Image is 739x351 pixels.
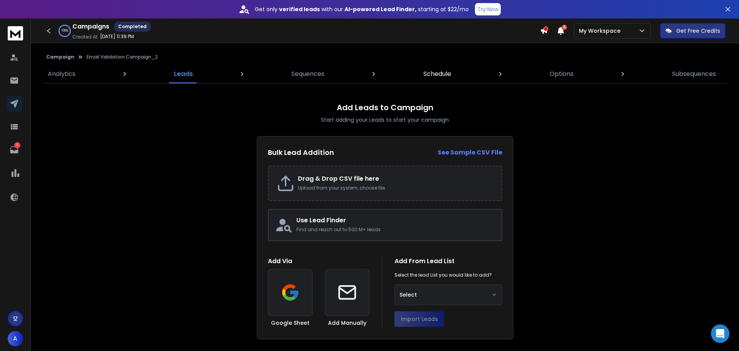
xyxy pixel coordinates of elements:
p: My Workspace [579,27,624,35]
a: Analytics [43,65,80,83]
p: 1 [14,142,20,148]
strong: verified leads [279,5,320,13]
p: Start adding your Leads to start your campaign [321,116,449,124]
p: Analytics [48,69,75,79]
h3: Add Manually [328,319,366,327]
button: Try Now [475,3,501,15]
h1: Add Via [268,257,369,266]
p: Try Now [477,5,498,13]
p: Subsequences [672,69,716,79]
h2: Bulk Lead Addition [268,147,334,158]
p: 100 % [62,29,68,33]
a: Sequences [287,65,329,83]
div: Completed [114,22,151,32]
p: Leads [174,69,193,79]
p: Sequences [291,69,324,79]
button: Campaign [46,54,74,60]
h2: Use Lead Finder [296,216,495,225]
p: Get Free Credits [676,27,720,35]
button: A [8,331,23,346]
a: Subsequences [667,65,721,83]
p: [DATE] 11:39 PM [100,34,134,40]
p: Email Validation Campaign_2 [87,54,158,60]
p: Options [550,69,573,79]
h2: Drag & Drop CSV file here [298,174,494,183]
p: Created At: [72,34,99,40]
img: logo [8,26,23,40]
h3: Google Sheet [271,319,309,327]
p: Get only with our starting at $22/mo [255,5,469,13]
h1: Add From Lead List [395,257,502,266]
div: Open Intercom Messenger [711,324,729,343]
p: Find and reach out to 500 M+ leads [296,227,495,233]
span: Select [400,291,417,299]
a: Options [545,65,578,83]
button: Get Free Credits [660,23,726,39]
p: Select the lead List you would like to add? [395,272,492,278]
a: See Sample CSV File [438,148,502,157]
a: Leads [169,65,197,83]
a: Schedule [419,65,456,83]
p: Schedule [423,69,451,79]
a: 1 [7,142,22,158]
h1: Campaigns [72,22,109,31]
h1: Add Leads to Campaign [337,102,433,113]
strong: AI-powered Lead Finder, [344,5,416,13]
span: 4 [562,25,567,30]
p: Upload from your system, choose file [298,185,494,191]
